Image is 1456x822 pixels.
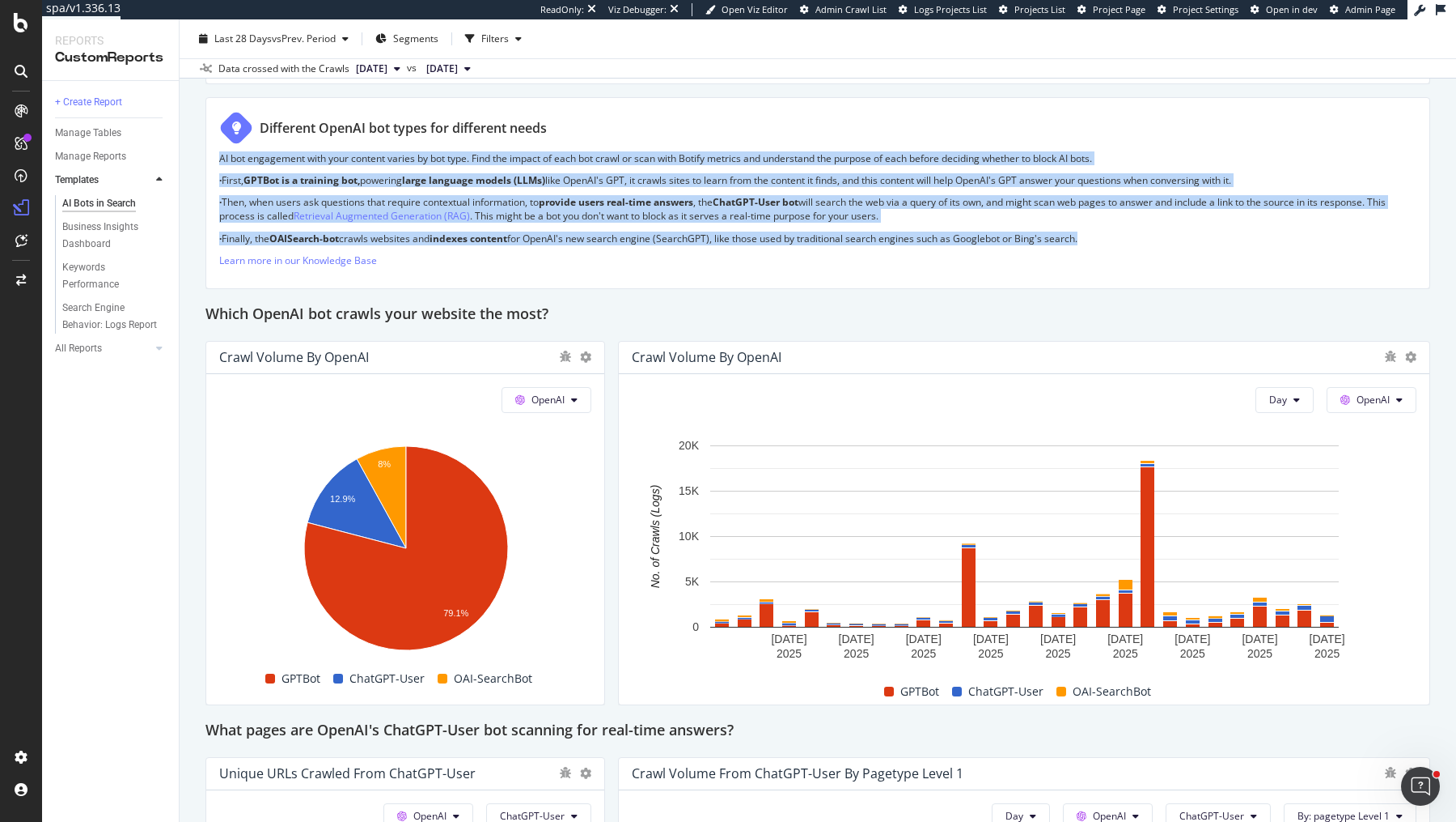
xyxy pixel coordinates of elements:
a: Project Page [1077,3,1145,16]
text: 0 [692,620,699,633]
a: Admin Crawl List [800,3,887,16]
p: Then, when users ask questions that require contextual information, to , the will search the web ... [219,195,1416,223]
button: Filters [459,26,528,52]
span: ChatGPT-User [968,682,1043,701]
a: Keywords Performance [62,259,167,293]
button: Segments [369,26,445,52]
text: [DATE] [771,632,806,645]
a: Search Engine Behavior: Logs Report [62,300,167,334]
span: Logs Projects List [914,3,987,15]
text: 2025 [1180,647,1205,660]
span: Open Viz Editor [722,3,788,15]
div: Crawl Volume from ChatGPT-User by pagetype Level 1 [632,765,963,782]
div: bug [1384,351,1397,362]
h2: Which OpenAI bot crawls your website the most? [205,302,548,328]
span: ChatGPT-User [349,669,425,688]
span: Projects List [1014,3,1065,15]
div: Which OpenAI bot crawls your website the most? [205,302,1430,328]
div: Data crossed with the Crawls [218,62,349,76]
span: Admin Crawl List [815,3,887,15]
div: bug [559,767,572,778]
span: Segments [393,32,438,45]
text: No. of Crawls (Logs) [649,485,662,589]
div: Templates [55,172,99,189]
a: Learn more in our Knowledge Base [219,253,377,267]
text: 2025 [1113,647,1138,660]
div: Crawl Volume by OpenAI [632,349,781,365]
span: GPTBot [281,669,320,688]
svg: A chart. [632,437,1417,665]
strong: · [219,195,222,209]
strong: indexes content [430,232,507,245]
a: Manage Tables [55,125,167,142]
a: + Create Report [55,94,167,111]
div: bug [1384,767,1397,778]
span: OAI-SearchBot [1073,682,1151,701]
text: [DATE] [1310,632,1345,645]
a: Logs Projects List [899,3,987,16]
div: bug [559,351,572,362]
span: 2025 Aug. 25th [356,62,387,76]
text: [DATE] [1040,632,1076,645]
a: All Reports [55,340,151,357]
p: AI bot engagement with your content varies by bot type. Find the impact of each bot crawl or scan... [219,151,1416,165]
div: ReadOnly: [540,3,584,16]
div: Keywords Performance [62,259,153,293]
a: Admin Page [1330,3,1395,16]
span: vs Prev. Period [272,32,336,45]
a: Retrieval Augmented Generation (RAG) [294,209,470,223]
a: Project Settings [1158,3,1238,16]
div: Reports [55,32,166,49]
strong: OAISearch-bot [269,232,339,245]
text: 12.9% [330,494,355,504]
text: [DATE] [1242,632,1277,645]
strong: provide users real-time answers [539,195,693,209]
text: 20K [679,439,700,452]
div: Different OpenAI bot types for different needsAI bot engagement with your content varies by bot t... [205,97,1430,289]
div: What pages are OpenAI's ChatGPT-User bot scanning for real-time answers? [205,718,1430,744]
span: OpenAI [1357,393,1390,407]
p: First, powering like OpenAI's GPT, it crawls sites to learn from the content it finds, and this c... [219,173,1416,187]
div: Manage Tables [55,125,121,142]
button: OpenAI [1327,387,1416,413]
div: Crawl Volume by OpenAI [219,349,369,365]
a: Open Viz Editor [705,3,788,16]
a: Open in dev [1251,3,1318,16]
button: [DATE] [420,59,477,79]
text: 2025 [844,647,869,660]
strong: large language models (LLMs) [402,173,545,187]
text: 2025 [1314,647,1340,660]
div: Different OpenAI bot types for different needs [260,119,547,138]
text: 2025 [1247,647,1272,660]
p: Finally, the crawls websites and for OpenAI's new search engine (SearchGPT), like those used by t... [219,232,1416,245]
a: Business Insights Dashboard [62,219,167,253]
button: [DATE] [349,59,407,79]
a: Manage Reports [55,148,167,165]
strong: ChatGPT-User bot [713,195,798,209]
div: Unique URLs Crawled from ChatGPT-User [219,765,476,782]
strong: · [219,232,222,245]
span: vs [407,61,420,75]
a: AI Bots in Search [62,195,167,212]
span: Open in dev [1266,3,1318,15]
button: OpenAI [502,387,591,413]
text: 10K [679,530,700,543]
text: 2025 [911,647,936,660]
span: Admin Page [1345,3,1395,15]
h2: What pages are OpenAI's ChatGPT-User bot scanning for real-time answers? [205,718,734,744]
strong: · [219,173,222,187]
span: Project Settings [1173,3,1238,15]
text: 2025 [777,647,802,660]
div: Crawl Volume by OpenAIOpenAIA chart.GPTBotChatGPT-UserOAI-SearchBot [205,341,605,705]
text: 8% [378,459,391,469]
text: 2025 [1045,647,1070,660]
div: Manage Reports [55,148,126,165]
text: 5K [685,575,700,588]
text: [DATE] [839,632,874,645]
text: [DATE] [1175,632,1210,645]
span: Project Page [1093,3,1145,15]
svg: A chart. [219,437,592,665]
div: All Reports [55,340,102,357]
